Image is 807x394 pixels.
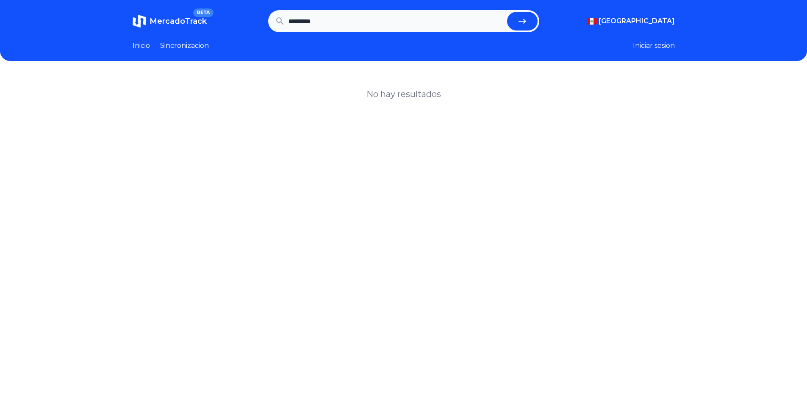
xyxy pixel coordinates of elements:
[366,88,441,100] h1: No hay resultados
[160,41,209,51] a: Sincronizacion
[133,14,207,28] a: MercadoTrackBETA
[599,16,675,26] span: [GEOGRAPHIC_DATA]
[133,14,146,28] img: MercadoTrack
[133,41,150,51] a: Inicio
[150,17,207,26] span: MercadoTrack
[587,18,597,25] img: Peru
[587,16,675,26] button: [GEOGRAPHIC_DATA]
[633,41,675,51] button: Iniciar sesion
[193,8,213,17] span: BETA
